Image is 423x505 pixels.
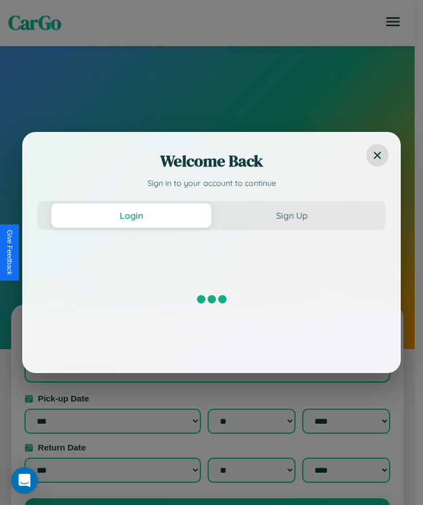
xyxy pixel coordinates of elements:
p: Sign in to your account to continue [37,178,386,190]
div: Open Intercom Messenger [11,467,38,494]
button: Login [51,203,211,228]
button: Sign Up [211,203,372,228]
div: Give Feedback [6,230,13,275]
h2: Welcome Back [37,150,386,172]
